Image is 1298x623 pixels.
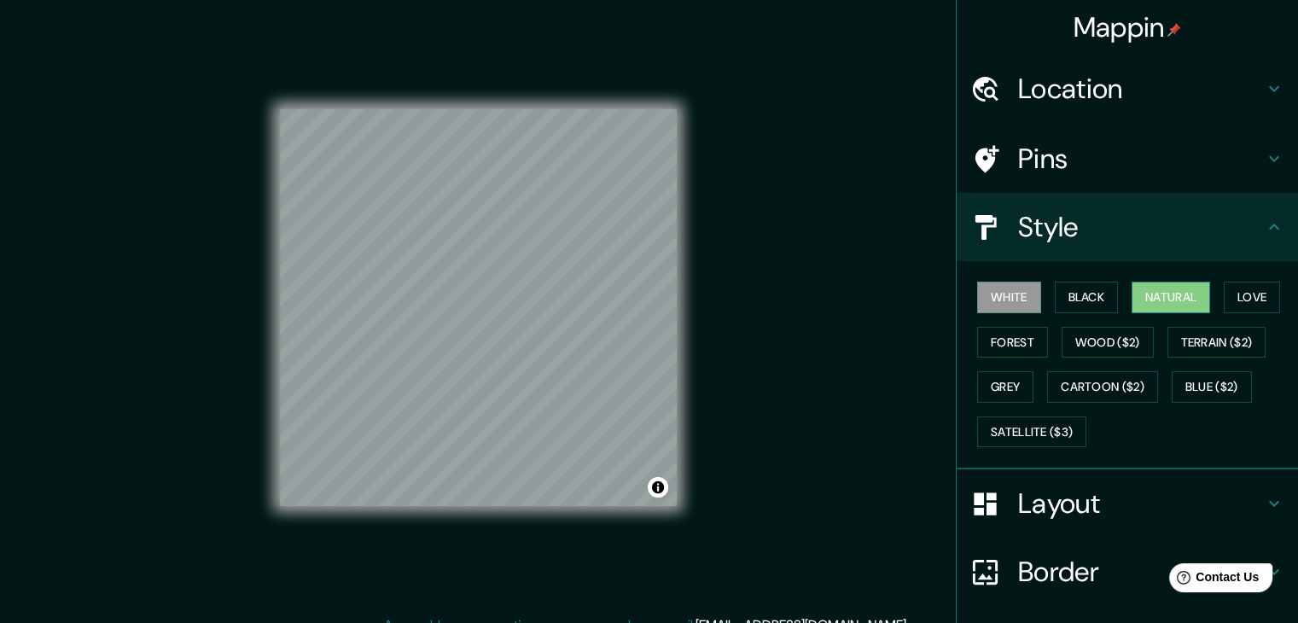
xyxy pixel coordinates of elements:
div: Pins [957,125,1298,193]
h4: Border [1018,555,1264,589]
button: Love [1224,282,1280,313]
button: Blue ($2) [1172,371,1252,403]
h4: Mappin [1074,10,1182,44]
div: Location [957,55,1298,123]
button: Satellite ($3) [977,416,1086,448]
canvas: Map [280,109,677,506]
button: Black [1055,282,1119,313]
button: Grey [977,371,1033,403]
button: Cartoon ($2) [1047,371,1158,403]
button: Wood ($2) [1062,327,1154,358]
button: Terrain ($2) [1167,327,1266,358]
button: Forest [977,327,1048,358]
button: Natural [1132,282,1210,313]
h4: Layout [1018,486,1264,521]
iframe: Help widget launcher [1146,556,1279,604]
img: pin-icon.png [1167,23,1181,37]
button: White [977,282,1041,313]
button: Toggle attribution [648,477,668,498]
div: Style [957,193,1298,261]
h4: Pins [1018,142,1264,176]
h4: Location [1018,72,1264,106]
h4: Style [1018,210,1264,244]
div: Border [957,538,1298,606]
div: Layout [957,469,1298,538]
